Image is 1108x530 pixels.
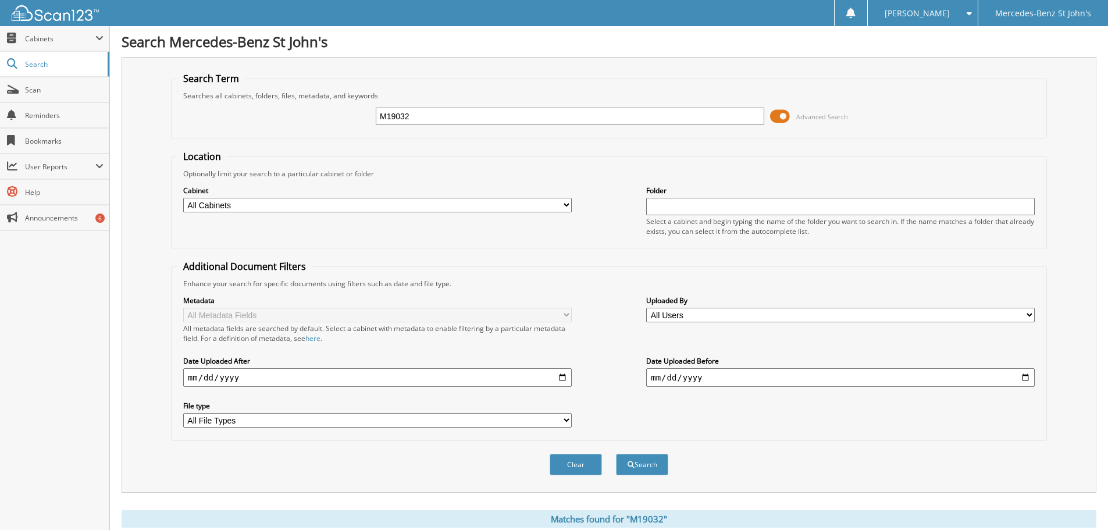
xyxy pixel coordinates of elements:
div: Enhance your search for specific documents using filters such as date and file type. [177,279,1041,289]
span: Reminders [25,111,104,120]
legend: Additional Document Filters [177,260,312,273]
div: Matches found for "M19032" [122,510,1096,528]
label: Cabinet [183,186,572,195]
span: Help [25,187,104,197]
div: Optionally limit your search to a particular cabinet or folder [177,169,1041,179]
span: [PERSON_NAME] [885,10,950,17]
label: Folder [646,186,1035,195]
div: 6 [95,214,105,223]
label: Date Uploaded After [183,356,572,366]
div: All metadata fields are searched by default. Select a cabinet with metadata to enable filtering b... [183,323,572,343]
span: Bookmarks [25,136,104,146]
label: Date Uploaded Before [646,356,1035,366]
div: Select a cabinet and begin typing the name of the folder you want to search in. If the name match... [646,216,1035,236]
label: Metadata [183,296,572,305]
label: File type [183,401,572,411]
button: Clear [550,454,602,475]
legend: Location [177,150,227,163]
label: Uploaded By [646,296,1035,305]
span: Search [25,59,102,69]
h1: Search Mercedes-Benz St John's [122,32,1096,51]
span: Scan [25,85,104,95]
button: Search [616,454,668,475]
span: Mercedes-Benz St John's [995,10,1091,17]
span: Cabinets [25,34,95,44]
div: Searches all cabinets, folders, files, metadata, and keywords [177,91,1041,101]
span: Advanced Search [796,112,848,121]
input: start [183,368,572,387]
img: scan123-logo-white.svg [12,5,99,21]
span: Announcements [25,213,104,223]
a: here [305,333,320,343]
input: end [646,368,1035,387]
span: User Reports [25,162,95,172]
legend: Search Term [177,72,245,85]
